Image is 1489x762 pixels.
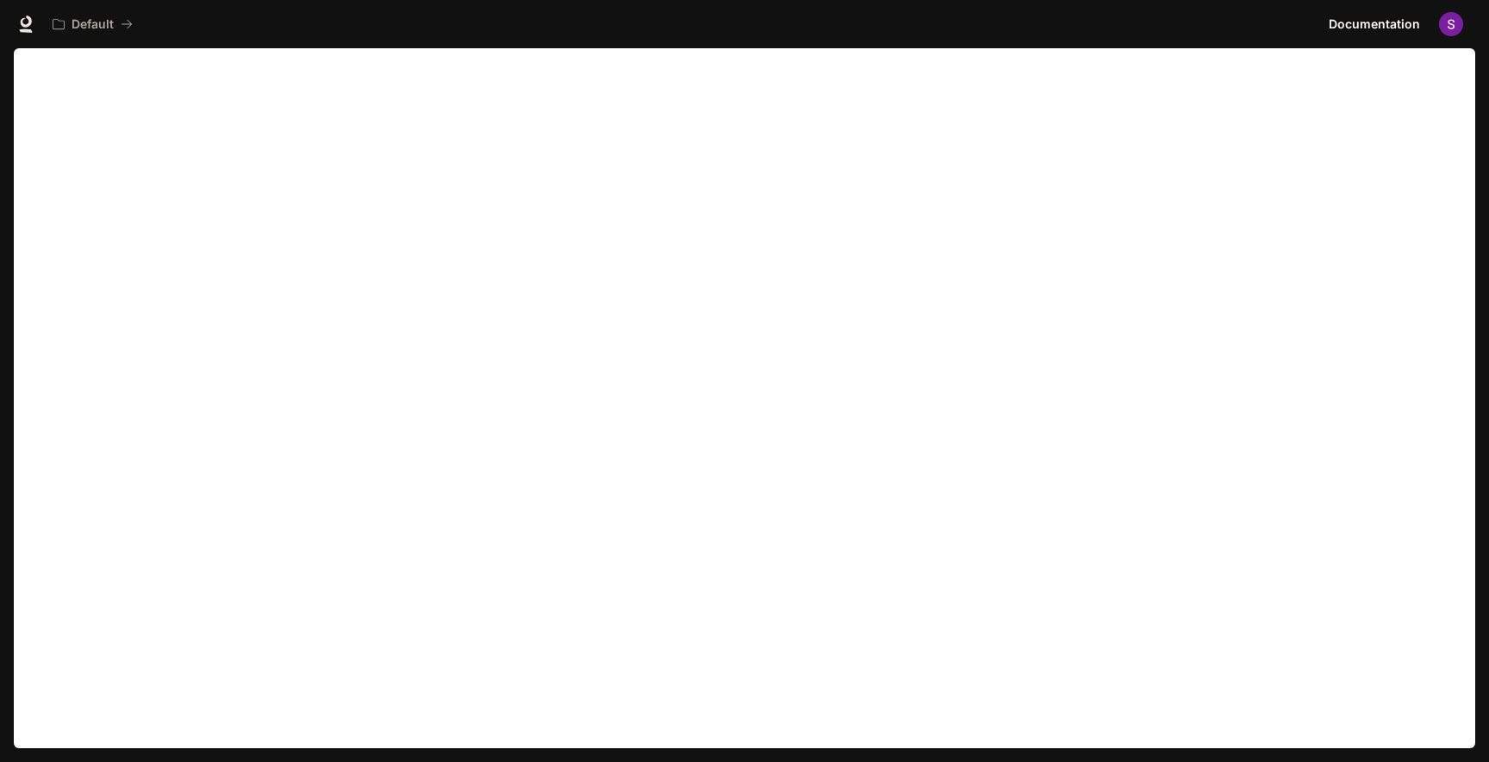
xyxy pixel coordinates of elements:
button: All workspaces [45,7,140,41]
img: User avatar [1439,12,1463,36]
iframe: Documentation [14,48,1475,762]
span: Documentation [1329,14,1420,35]
button: User avatar [1434,7,1468,41]
p: Default [72,17,114,32]
a: Documentation [1322,7,1427,41]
